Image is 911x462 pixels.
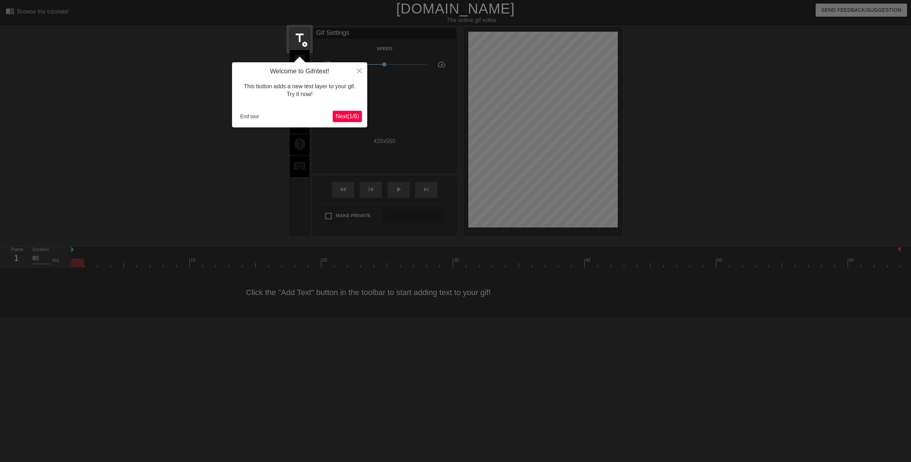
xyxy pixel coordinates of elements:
button: Next [333,111,362,122]
button: End tour [237,111,262,122]
h4: Welcome to Gifntext! [237,68,362,75]
span: Next ( 1 / 6 ) [336,113,359,119]
div: This button adds a new text layer to your gif. Try it now! [237,75,362,106]
button: Close [352,62,367,79]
